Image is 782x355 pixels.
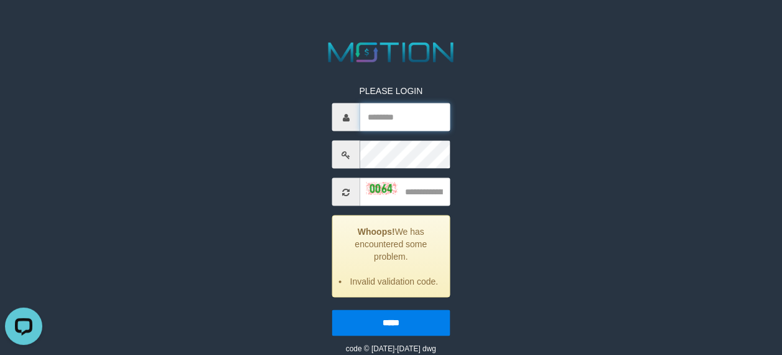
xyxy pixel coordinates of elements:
[366,182,398,194] img: captcha
[332,85,450,97] p: PLEASE LOGIN
[358,227,395,237] strong: Whoops!
[346,345,436,354] small: code © [DATE]-[DATE] dwg
[5,5,42,42] button: Open LiveChat chat widget
[348,275,440,288] li: Invalid validation code.
[323,39,460,66] img: MOTION_logo.png
[332,215,450,298] div: We has encountered some problem.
